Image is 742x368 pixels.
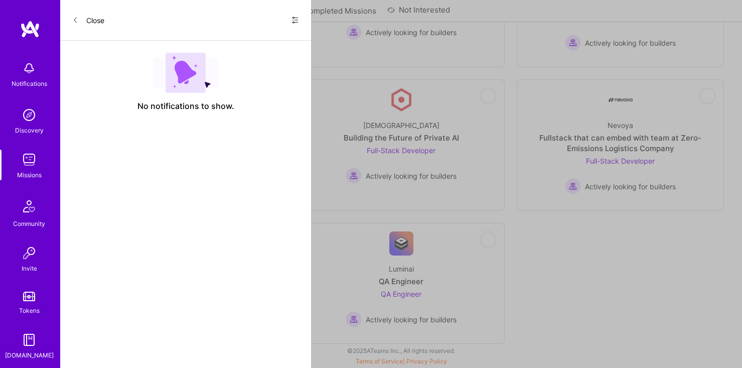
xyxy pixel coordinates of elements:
[23,292,35,301] img: tokens
[22,263,37,274] div: Invite
[5,350,54,360] div: [DOMAIN_NAME]
[19,150,39,170] img: teamwork
[137,101,234,111] span: No notifications to show.
[19,330,39,350] img: guide book
[12,78,47,89] div: Notifications
[17,194,41,218] img: Community
[15,125,44,136] div: Discovery
[19,243,39,263] img: Invite
[20,20,40,38] img: logo
[19,58,39,78] img: bell
[19,105,39,125] img: discovery
[17,170,42,180] div: Missions
[13,218,45,229] div: Community
[153,53,219,93] img: empty
[19,305,40,316] div: Tokens
[72,12,104,28] button: Close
